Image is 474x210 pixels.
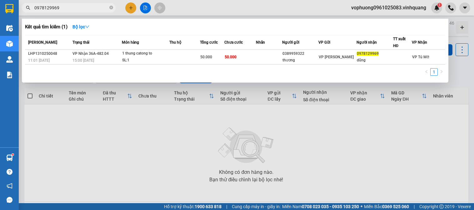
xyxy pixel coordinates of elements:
img: warehouse-icon [6,155,13,161]
button: right [438,68,445,76]
input: Tìm tên, số ĐT hoặc mã đơn [34,4,108,11]
span: notification [7,183,12,189]
span: close-circle [109,6,113,9]
li: Previous Page [423,68,430,76]
span: 15:00 [DATE] [72,58,94,63]
span: question-circle [7,169,12,175]
span: 50.000 [200,55,212,59]
h3: Kết quả tìm kiếm ( 1 ) [25,24,67,30]
span: TT xuất HĐ [393,37,406,48]
div: 1 thung catong to [122,50,169,57]
span: close-circle [109,5,113,11]
span: right [440,70,443,74]
img: logo-vxr [5,4,13,13]
span: 50.000 [225,55,237,59]
img: warehouse-icon [6,56,13,63]
span: VP [PERSON_NAME] [319,55,354,59]
span: Trạng thái [72,40,89,45]
span: Người gửi [282,40,299,45]
div: SL: 1 [122,57,169,64]
a: 1 [431,69,437,75]
span: VP Tú Mỡ [412,55,429,59]
span: left [425,70,428,74]
button: Bộ lọcdown [67,22,94,32]
span: VP Nhận [412,40,427,45]
span: VP Gửi [318,40,330,45]
span: Món hàng [122,40,139,45]
span: Người nhận [357,40,377,45]
span: 11:01 [DATE] [28,58,50,63]
span: message [7,197,12,203]
span: [PERSON_NAME] [28,40,57,45]
span: Tổng cước [200,40,218,45]
img: solution-icon [6,72,13,78]
sup: 1 [12,154,14,155]
div: dũng [357,57,392,64]
div: LHP1310250048 [28,50,71,57]
span: down [85,25,89,29]
span: VP Nhận 36A-482.04 [72,51,109,56]
li: Next Page [438,68,445,76]
span: Chưa cước [224,40,243,45]
img: warehouse-icon [6,25,13,31]
button: left [423,68,430,76]
div: 0389959322 [282,50,318,57]
span: 0978129969 [357,51,379,56]
div: thương [282,57,318,64]
img: warehouse-icon [6,41,13,47]
li: 1 [430,68,438,76]
span: Thu hộ [169,40,181,45]
strong: Bộ lọc [72,24,89,29]
span: search [26,6,30,10]
span: Nhãn [256,40,265,45]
